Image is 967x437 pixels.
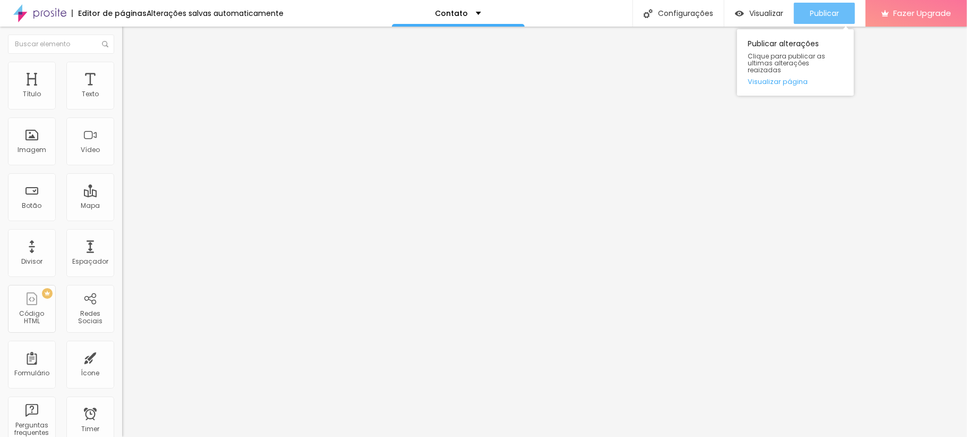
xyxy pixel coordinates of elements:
div: Formulário [14,369,49,377]
div: Imagem [18,146,46,154]
div: Vídeo [81,146,100,154]
img: Icone [102,41,108,47]
div: Redes Sociais [69,310,111,325]
span: Visualizar [749,9,783,18]
div: Perguntas frequentes [11,422,53,437]
div: Texto [82,90,99,98]
div: Divisor [21,258,42,265]
a: Visualizar página [748,78,843,85]
span: Fazer Upgrade [893,9,951,18]
div: Publicar alterações [737,29,854,96]
img: view-1.svg [735,9,744,18]
div: Espaçador [72,258,108,265]
img: Icone [644,9,653,18]
div: Mapa [81,202,100,209]
div: Editor de páginas [72,10,147,17]
div: Ícone [81,369,100,377]
div: Timer [81,425,99,433]
p: Contato [435,10,468,17]
span: Clique para publicar as ultimas alterações reaizadas [748,53,843,74]
div: Botão [22,202,42,209]
button: Visualizar [724,3,794,24]
div: Título [23,90,41,98]
div: Código HTML [11,310,53,325]
button: Publicar [794,3,855,24]
div: Alterações salvas automaticamente [147,10,284,17]
span: Publicar [810,9,839,18]
input: Buscar elemento [8,35,114,54]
